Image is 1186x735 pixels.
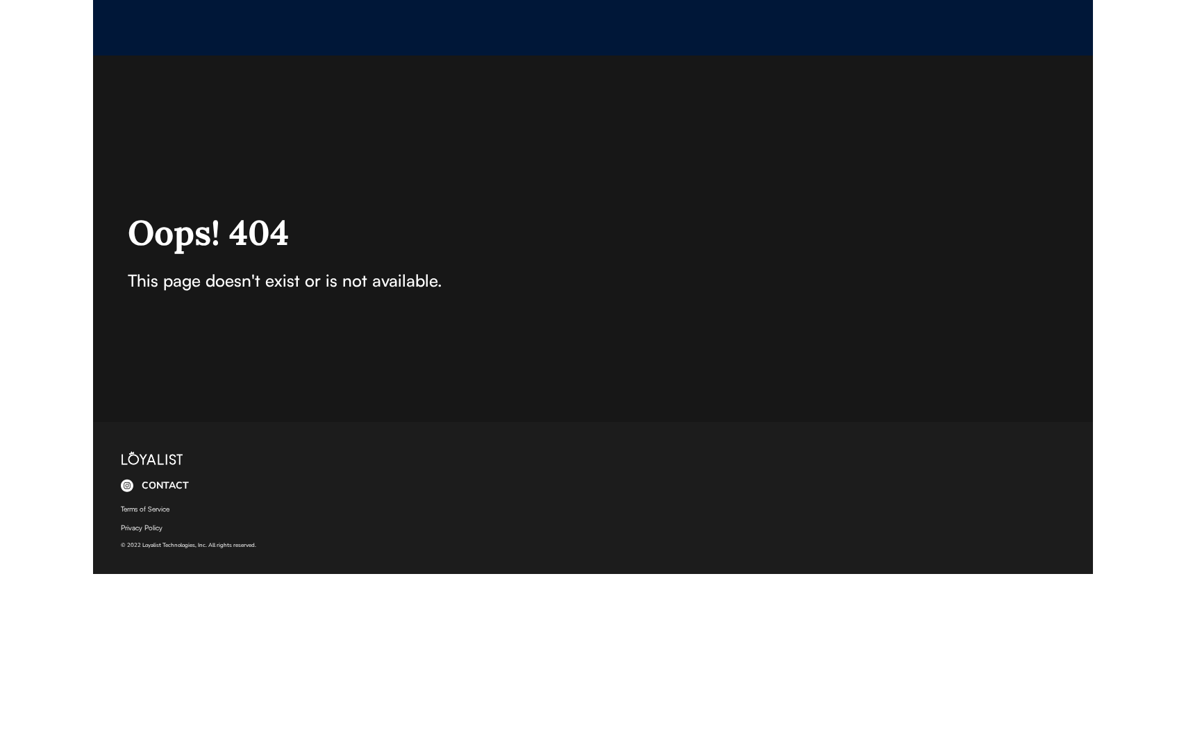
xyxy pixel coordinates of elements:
[128,268,461,293] div: This page doesn't exist or is not available.
[128,210,461,255] div: Oops! 404
[121,543,256,548] div: © 2022 Loyalist Technologies, Inc. All rights reserved.
[1041,12,1072,44] img: yH5BAEAAAAALAAAAAABAAEAAAIBRAA7
[121,523,162,532] a: Privacy Policy
[121,478,133,494] img: Instagram_white.svg
[117,7,255,50] img: yH5BAEAAAAALAAAAAABAAEAAAIBRAA7
[142,481,189,491] div: CONTACT
[121,450,183,466] img: Loyalist%20Artboard%201%20copy%204%281%29%20copy%20white.png
[121,505,169,513] a: Terms of Service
